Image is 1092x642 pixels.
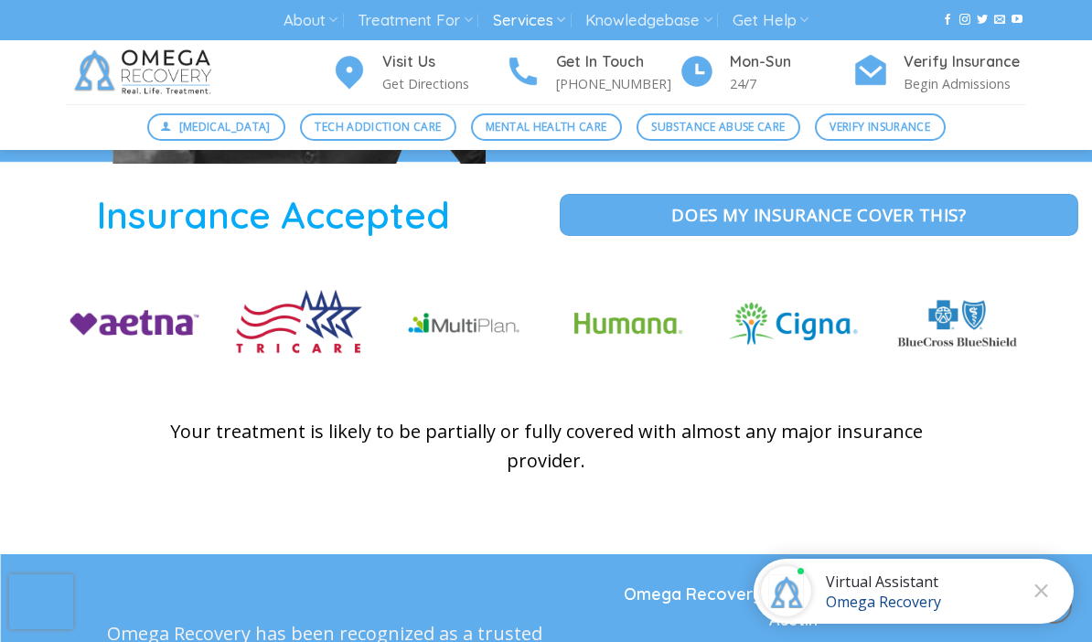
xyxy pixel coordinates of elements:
span: Mental Health Care [486,118,606,135]
a: Does my Insurance cover this? [560,194,1078,236]
span: Verify Insurance [830,118,930,135]
h4: Get In Touch [556,50,679,74]
h4: Verify Insurance [904,50,1026,74]
h1: Insurance Accepted [14,190,532,239]
p: [PHONE_NUMBER] [556,73,679,94]
a: Follow on YouTube [1012,14,1022,27]
a: Send us an email [994,14,1005,27]
strong: Omega Recovery and Dr. K Profiled on CBS Austin [624,583,963,631]
img: Omega Recovery [66,40,226,104]
a: Visit Us Get Directions [331,50,505,95]
span: Substance Abuse Care [651,118,785,135]
a: Verify Insurance [815,113,946,141]
p: Begin Admissions [904,73,1026,94]
a: Mental Health Care [471,113,622,141]
a: Follow on Twitter [977,14,988,27]
p: Your treatment is likely to be partially or fully covered with almost any major insurance provider. [148,417,944,476]
iframe: reCAPTCHA [9,574,73,629]
p: 24/7 [730,73,852,94]
a: Verify Insurance Begin Admissions [852,50,1026,95]
a: Services [493,4,565,37]
a: Tech Addiction Care [300,113,456,141]
a: Follow on Facebook [942,14,953,27]
a: Get Help [733,4,808,37]
span: Tech Addiction Care [315,118,441,135]
span: Does my Insurance cover this? [671,201,966,228]
a: Follow on Instagram [959,14,970,27]
p: Get Directions [382,73,505,94]
h4: Mon-Sun [730,50,852,74]
a: Treatment For [358,4,472,37]
a: Get In Touch [PHONE_NUMBER] [505,50,679,95]
a: About [284,4,337,37]
span: [MEDICAL_DATA] [179,118,271,135]
a: [MEDICAL_DATA] [147,113,286,141]
a: Knowledgebase [585,4,712,37]
h4: Visit Us [382,50,505,74]
a: Substance Abuse Care [637,113,800,141]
